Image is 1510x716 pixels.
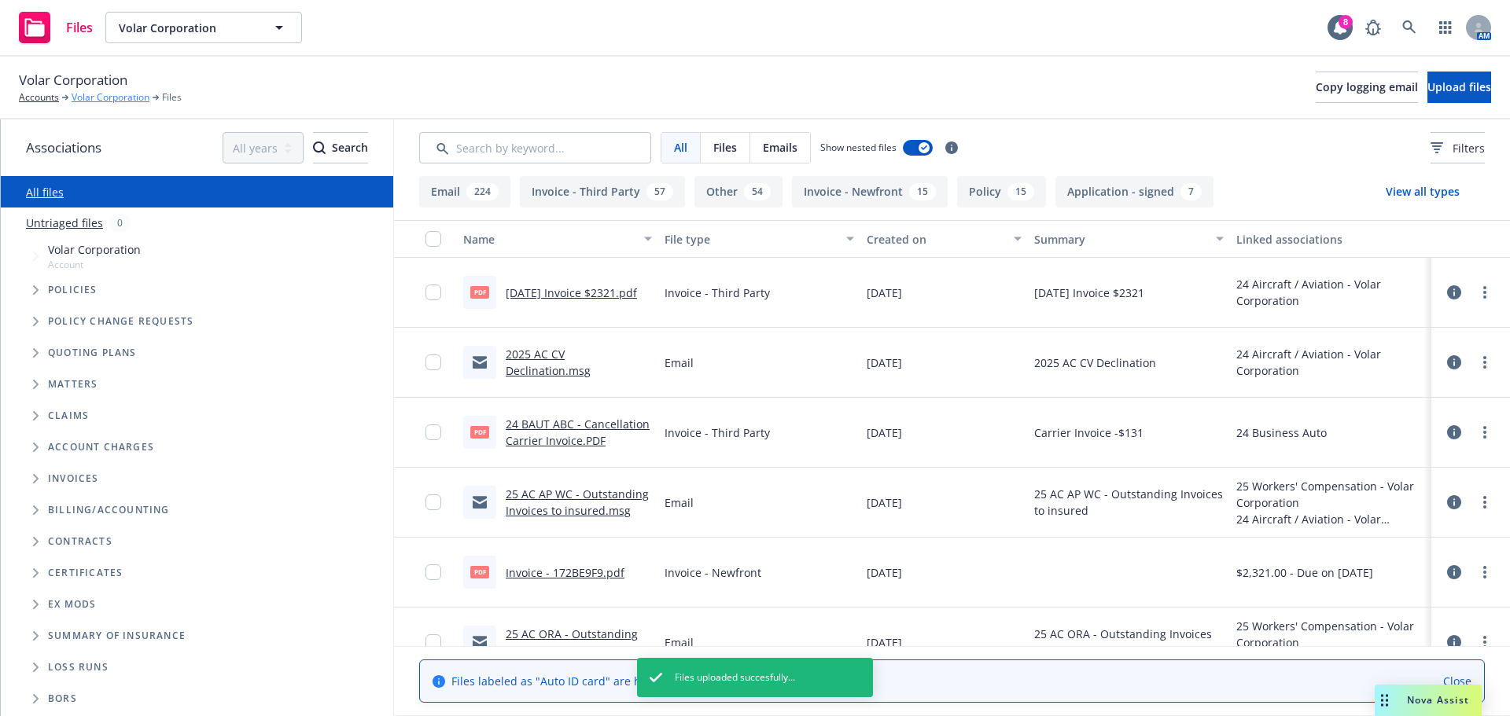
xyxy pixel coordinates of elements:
button: Other [694,176,783,207]
span: Nova Assist [1407,693,1469,707]
span: Invoice - Newfront [665,564,761,581]
span: Upload files [1427,79,1491,94]
div: 7 [1180,183,1202,200]
button: Created on [860,220,1029,258]
span: Filters [1431,140,1485,156]
button: Linked associations [1230,220,1431,258]
span: [DATE] [867,354,902,371]
div: Tree Example [1,238,393,494]
svg: Search [313,141,326,154]
div: 24 Aircraft / Aviation - Volar Corporation [1236,346,1425,379]
span: All [674,139,687,156]
div: $2,321.00 - Due on [DATE] [1236,564,1373,581]
button: Application - signed [1055,176,1214,207]
span: Files labeled as "Auto ID card" are hidden. [451,673,782,689]
button: SearchSearch [313,132,368,163]
span: Quoting plans [48,348,137,358]
div: 15 [1007,183,1034,200]
span: Contracts [48,537,112,546]
span: Associations [26,138,101,158]
span: Volar Corporation [19,70,127,90]
button: Summary [1028,220,1229,258]
div: 25 Workers' Compensation - Volar Corporation [1236,618,1425,651]
span: Summary of insurance [48,631,186,641]
span: Loss Runs [48,663,109,672]
a: Untriaged files [26,215,103,231]
span: pdf [470,566,489,578]
div: Summary [1034,231,1206,248]
span: Carrier Invoice -$131 [1034,424,1144,441]
span: Volar Corporation [48,241,141,258]
input: Search by keyword... [419,132,651,163]
button: File type [658,220,860,258]
span: BORs [48,694,77,703]
div: 57 [646,183,673,200]
button: Upload files [1427,72,1491,103]
a: Accounts [19,90,59,105]
a: more [1475,423,1494,442]
input: Select all [425,231,441,247]
a: Files [13,6,99,50]
input: Toggle Row Selected [425,424,441,440]
div: Created on [867,231,1005,248]
button: Invoice - Newfront [792,176,948,207]
span: [DATE] [867,634,902,651]
span: Invoice - Third Party [665,424,770,441]
input: Toggle Row Selected [425,494,441,510]
div: File type [665,231,836,248]
span: pdf [470,286,489,298]
div: 24 Aircraft / Aviation - Volar Corporation [1236,511,1425,527]
input: Toggle Row Selected [425,285,441,300]
span: [DATE] [867,285,902,301]
div: 24 Aircraft / Aviation - Volar Corporation [1236,276,1425,309]
a: more [1475,493,1494,512]
span: Files [162,90,182,105]
button: Nova Assist [1375,685,1482,716]
a: 25 AC AP WC - Outstanding Invoices to insured.msg [506,487,649,518]
div: Search [313,133,368,163]
span: Files [66,21,93,34]
span: Billing/Accounting [48,505,170,515]
div: Folder Tree Example [1,494,393,714]
div: 24 Business Auto [1236,424,1327,441]
input: Toggle Row Selected [425,564,441,580]
span: [DATE] Invoice $2321 [1034,285,1144,301]
button: Volar Corporation [105,12,302,43]
a: Volar Corporation [72,90,149,105]
span: Email [665,354,694,371]
button: Email [419,176,510,207]
div: 54 [744,183,771,200]
div: 224 [466,183,499,200]
div: 15 [909,183,936,200]
a: 25 AC ORA - Outstanding Invoices sent to insured.msg [506,626,638,674]
div: 25 Workers' Compensation - Volar Corporation [1236,478,1425,511]
span: Emails [763,139,797,156]
div: Linked associations [1236,231,1425,248]
a: Invoice - 172BE9F9.pdf [506,565,624,580]
span: Volar Corporation [119,20,255,36]
span: Email [665,634,694,651]
a: more [1475,633,1494,652]
span: 25 AC AP WC - Outstanding Invoices to insured [1034,486,1223,519]
span: Policy change requests [48,317,193,326]
a: 2025 AC CV Declination.msg [506,347,591,378]
div: 0 [109,214,131,232]
span: Files uploaded succesfully... [675,670,795,685]
button: View all types [1361,176,1485,207]
a: All files [26,185,64,200]
span: PDF [470,426,489,438]
span: Show nested files [820,141,897,154]
span: Claims [48,411,89,420]
a: 24 BAUT ABC - Cancellation Carrier Invoice.PDF [506,417,650,448]
a: Search [1394,12,1425,43]
span: 2025 AC CV Declination [1034,354,1156,371]
span: Invoices [48,474,99,483]
button: Filters [1431,132,1485,163]
span: Matters [48,380,98,389]
span: Email [665,494,694,511]
span: [DATE] [867,424,902,441]
span: Files [713,139,737,156]
span: Invoice - Third Party [665,285,770,301]
a: [DATE] Invoice $2321.pdf [506,285,637,300]
span: Filters [1453,140,1485,156]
